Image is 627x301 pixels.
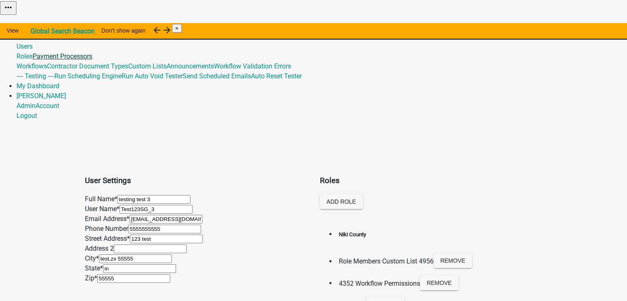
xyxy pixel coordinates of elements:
[320,194,363,209] button: Add Role
[85,254,99,262] label: City
[339,257,434,265] span: Role Members Custom List 4956
[54,72,122,80] a: Run Scheduling Engine
[85,195,117,203] label: Full Name
[35,102,59,110] a: Account
[16,72,54,80] a: ---- Testing ----
[16,62,47,70] a: Workflows
[434,253,472,268] button: Remove
[16,92,66,100] a: [PERSON_NAME]
[85,274,97,282] label: Zip
[85,225,128,233] label: Phone Number
[16,112,37,120] a: Logout
[251,72,302,80] a: Auto Reset Tester
[167,62,214,70] a: Announcements
[339,279,420,287] span: 4352 Workflow Permissions
[95,23,152,38] button: Don't show again
[320,175,542,186] h3: Roles
[85,235,130,242] label: Street Address
[16,101,627,121] div: [PERSON_NAME]
[3,2,13,12] i: more_horiz
[85,175,308,186] h3: User Settings
[47,62,128,70] a: Contractor Document Types
[122,72,183,80] a: Run Auto Void Tester
[31,27,95,35] strong: Global Search Beacon
[162,25,172,35] i: arrow_forward
[339,230,540,239] h5: Niki County
[33,52,92,60] a: Payment Processors
[152,25,162,35] i: arrow_back
[85,215,129,223] label: Email Address
[85,264,103,272] label: State
[172,24,182,33] button: Close
[16,42,627,81] div: Global492
[16,42,33,50] a: Users
[85,205,120,213] label: User Name
[85,245,114,252] label: Address 2
[16,52,33,60] a: Roles
[16,82,59,90] a: My Dashboard
[420,275,458,290] button: Remove
[175,25,178,31] span: ×
[128,62,167,70] a: Custom Lists
[16,23,35,31] a: Admin
[16,102,35,110] a: Admin
[183,72,251,80] a: Send Scheduled Emails
[214,62,291,70] a: Workflow Validation Errors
